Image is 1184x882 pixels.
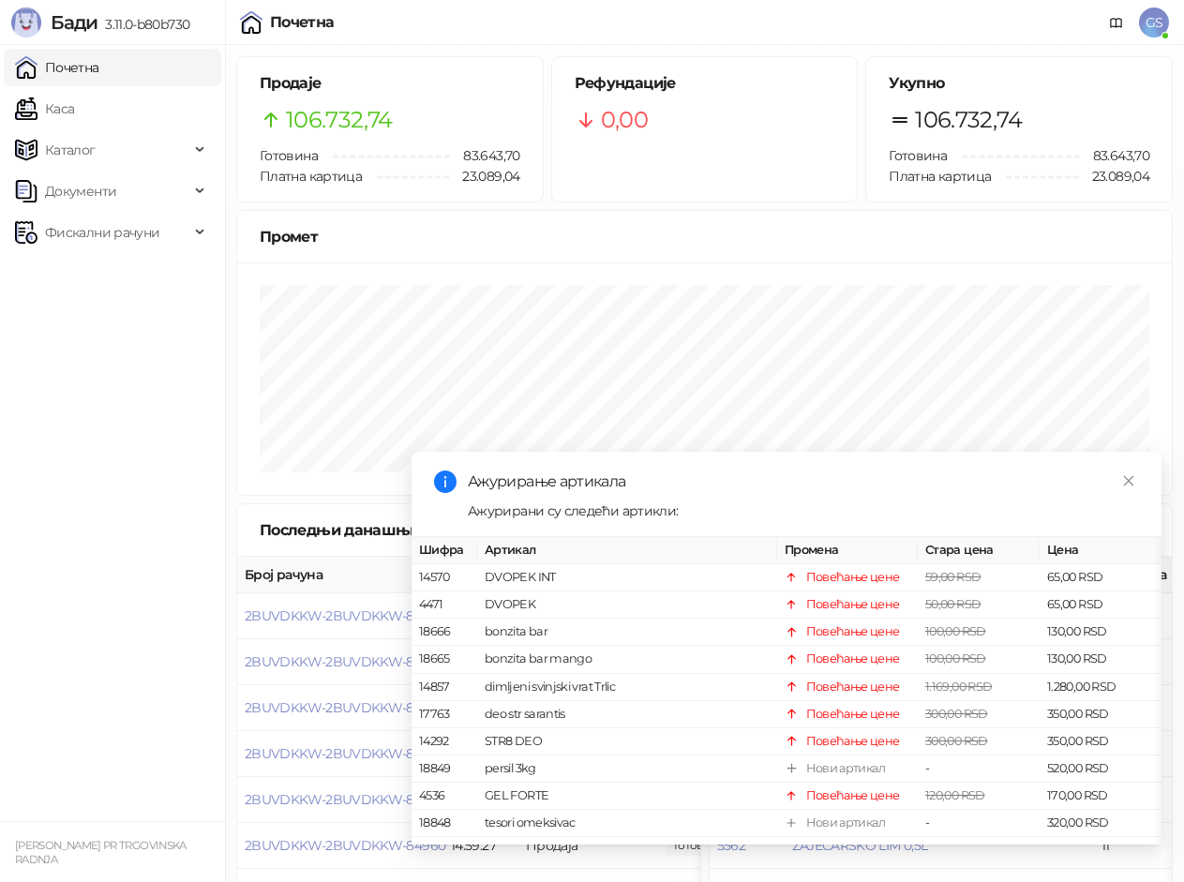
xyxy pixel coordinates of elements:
td: dimljeni svinjski vrat Trlic [477,673,777,700]
td: 170,00 RSD [1040,783,1162,810]
span: 50,00 RSD [925,597,981,611]
div: Смањење цене [806,841,895,860]
span: info-circle [434,471,457,493]
img: Logo [11,7,41,37]
div: Повећање цене [806,732,900,751]
td: - [918,810,1040,837]
span: 300,00 RSD [925,734,988,748]
a: Почетна [15,49,99,86]
span: 300,00 RSD [925,707,988,721]
td: 130,00 RSD [1040,646,1162,673]
td: 130,00 RSD [1040,619,1162,646]
td: tesori omeksivac [477,810,777,837]
span: 45,00 RSD [925,843,981,857]
span: Документи [45,172,116,210]
td: 350,00 RSD [1040,701,1162,728]
td: 18665 [412,646,477,673]
td: GEL FORTE [477,783,777,810]
div: Повећање цене [806,595,900,614]
div: Повећање цене [806,705,900,724]
a: Документација [1102,7,1132,37]
div: Повећање цене [806,568,900,587]
td: 1.280,00 RSD [1040,673,1162,700]
div: Нови артикал [806,814,885,832]
td: persil 3kg [477,755,777,783]
span: Бади [51,11,97,34]
button: 2BUVDKKW-2BUVDKKW-84960 [245,837,445,854]
a: Close [1118,471,1139,491]
span: 23.089,04 [1079,166,1149,187]
div: Ажурирање артикала [468,471,1139,493]
th: Промена [777,537,918,564]
span: Платна картица [889,168,991,185]
th: Број рачуна [237,557,443,593]
td: 14570 [412,564,477,591]
button: 2BUVDKKW-2BUVDKKW-84963 [245,699,444,716]
td: 350,00 RSD [1040,728,1162,755]
div: Повећање цене [806,622,900,641]
div: Повећање цене [806,786,900,805]
td: 14857 [412,673,477,700]
h5: Укупно [889,72,1149,95]
div: Промет [260,225,1149,248]
span: GS [1139,7,1169,37]
span: Готовина [889,147,947,164]
div: Почетна [270,15,335,30]
span: Готовина [260,147,318,164]
span: Каталог [45,131,96,169]
td: 18848 [412,810,477,837]
button: 2BUVDKKW-2BUVDKKW-84962 [245,745,444,762]
h5: Продаје [260,72,520,95]
span: 83.643,70 [1080,145,1149,166]
div: Последњи данашњи рачуни [260,518,508,542]
td: 17763 [412,701,477,728]
span: close [1122,474,1135,487]
td: - [918,755,1040,783]
span: 23.089,04 [449,166,519,187]
h5: Рефундације [575,72,835,95]
th: Шифра [412,537,477,564]
td: 14292 [412,728,477,755]
button: 2BUVDKKW-2BUVDKKW-84964 [245,653,445,670]
span: 106.732,74 [915,102,1022,138]
small: [PERSON_NAME] PR TRGOVINSKA RADNJA [15,839,187,866]
span: 59,00 RSD [925,570,981,584]
span: 120,00 RSD [925,788,985,802]
div: Ажурирани су следећи артикли: [468,501,1139,521]
th: Стара цена [918,537,1040,564]
td: DVOPEK INT [477,564,777,591]
span: Платна картица [260,168,362,185]
div: Нови артикал [806,759,885,778]
span: 106.732,74 [286,102,393,138]
button: 2BUVDKKW-2BUVDKKW-84965 [245,607,444,624]
td: 65,00 RSD [1040,564,1162,591]
td: 320,00 RSD [1040,810,1162,837]
th: Артикал [477,537,777,564]
button: 2BUVDKKW-2BUVDKKW-84961 [245,791,442,808]
td: STR8 DEO [477,728,777,755]
td: bonzita bar mango [477,646,777,673]
td: 30,00 RSD [1040,837,1162,864]
span: 100,00 RSD [925,651,986,665]
span: Фискални рачуни [45,214,159,251]
td: bonzita bar [477,619,777,646]
td: DVOPEK [477,591,777,619]
td: deo str sarantis [477,701,777,728]
td: 18666 [412,619,477,646]
td: 17297 [412,837,477,864]
td: sundjer 2/1 [477,837,777,864]
td: 65,00 RSD [1040,591,1162,619]
td: 4536 [412,783,477,810]
span: 83.643,70 [450,145,519,166]
td: 520,00 RSD [1040,755,1162,783]
div: Повећање цене [806,650,900,668]
span: 1.169,00 RSD [925,679,992,693]
div: Повећање цене [806,677,900,695]
th: Цена [1040,537,1162,564]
